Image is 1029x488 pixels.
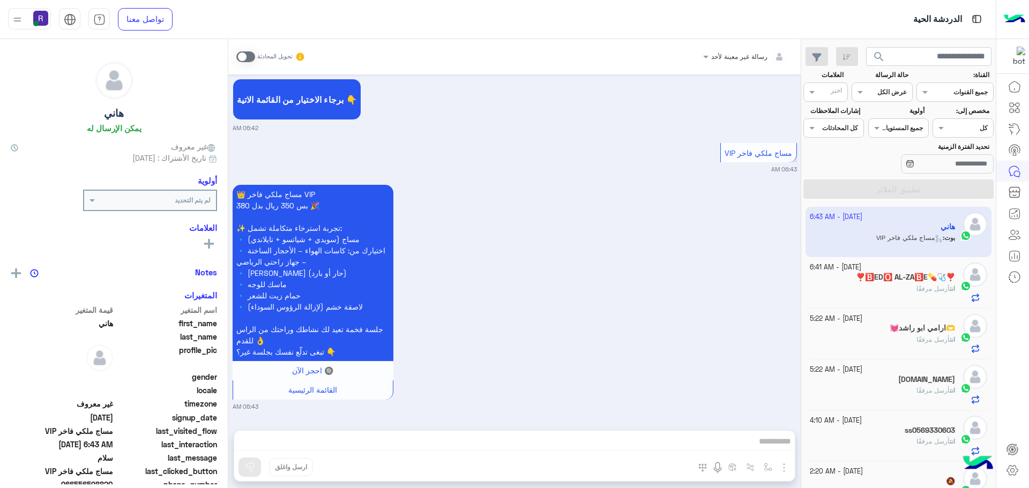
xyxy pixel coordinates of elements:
[87,123,141,133] h6: يمكن الإرسال له
[115,398,218,409] span: timezone
[890,324,955,333] h5: 🫶ارامي ابو راشد💓
[960,332,971,343] img: WhatsApp
[115,425,218,437] span: last_visited_flow
[963,262,987,287] img: defaultAdmin.png
[804,106,860,116] label: إشارات الملاحظات
[115,344,218,369] span: profile_pic
[11,304,113,316] span: قيمة المتغير
[115,371,218,382] span: gender
[804,70,844,80] label: العلامات
[175,196,211,204] b: لم يتم التحديد
[115,466,218,477] span: last_clicked_button
[11,268,21,278] img: add
[93,13,106,26] img: tab
[198,176,217,185] h6: أولوية
[257,52,293,61] small: تحويل المحادثة
[950,284,955,292] span: انت
[237,94,357,104] span: برجاء الاختيار من القائمة الاتية 👇
[64,13,76,26] img: tab
[269,458,313,476] button: ارسل واغلق
[115,318,218,329] span: first_name
[950,335,955,343] span: انت
[810,365,862,375] small: [DATE] - 5:22 AM
[810,314,862,324] small: [DATE] - 5:22 AM
[184,290,217,300] h6: المتغيرات
[115,412,218,423] span: signup_date
[771,165,797,174] small: 06:43 AM
[132,152,206,163] span: تاريخ الأشتراك : [DATE]
[959,445,997,483] img: hulul-logo.png
[831,86,844,98] div: اختر
[233,124,258,132] small: 06:42 AM
[810,467,863,477] small: [DATE] - 2:20 AM
[30,269,39,277] img: notes
[970,12,983,26] img: tab
[963,365,987,389] img: defaultAdmin.png
[946,477,955,486] h5: 🔕
[1006,47,1025,66] img: 322853014244696
[115,439,218,450] span: last_interaction
[869,142,989,152] label: تحديد الفترة الزمنية
[11,385,113,396] span: null
[866,47,892,70] button: search
[810,416,862,426] small: [DATE] - 4:10 AM
[873,50,885,63] span: search
[950,386,955,394] span: انت
[115,452,218,463] span: last_message
[96,62,132,99] img: defaultAdmin.png
[898,375,955,384] h5: Ch.ge
[934,106,989,116] label: مخصص إلى:
[11,452,113,463] span: سلام
[803,179,994,199] button: تطبيق الفلاتر
[913,12,962,27] p: الدردشة الحية
[11,412,113,423] span: 2025-10-14T03:42:32.922Z
[853,70,908,80] label: حالة الرسالة
[11,318,113,329] span: هاني
[960,383,971,394] img: WhatsApp
[115,385,218,396] span: locale
[916,386,950,394] span: أرسل مرفقًا
[115,331,218,342] span: last_name
[916,335,950,343] span: أرسل مرفقًا
[115,304,218,316] span: اسم المتغير
[918,70,990,80] label: القناة:
[960,434,971,445] img: WhatsApp
[725,148,792,157] span: مساج ملكي فاخر VIP
[195,267,217,277] h6: Notes
[11,398,113,409] span: غير معروف
[233,402,258,411] small: 06:43 AM
[11,371,113,382] span: null
[171,141,217,152] span: غير معروف
[916,437,950,445] span: أرسل مرفقًا
[11,223,217,232] h6: العلامات
[104,107,124,119] h5: هاني
[963,314,987,338] img: defaultAdmin.png
[118,8,173,31] a: تواصل معنا
[11,439,113,450] span: 2025-10-14T03:43:19.686Z
[33,11,48,26] img: userImage
[810,262,861,273] small: [DATE] - 6:41 AM
[960,281,971,291] img: WhatsApp
[11,425,113,437] span: مساج ملكي فاخر VIP
[856,273,955,282] h5: ❣️🅱️ED🅾️ AL-ZA🅱️E💊🩺❣️
[916,284,950,292] span: أرسل مرفقًا
[905,426,955,435] h5: ss0569330603
[86,344,113,371] img: defaultAdmin.png
[1004,8,1025,31] img: Logo
[292,366,333,375] span: 🔘 احجز الآن
[711,52,767,61] span: رسالة غير معينة لأحد
[869,106,924,116] label: أولوية
[233,185,393,361] p: 14/10/2025, 6:43 AM
[88,8,110,31] a: tab
[288,385,337,394] span: القائمة الرئيسية
[950,437,955,445] span: انت
[11,466,113,477] span: مساج ملكي فاخر VIP
[963,416,987,440] img: defaultAdmin.png
[11,13,24,26] img: profile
